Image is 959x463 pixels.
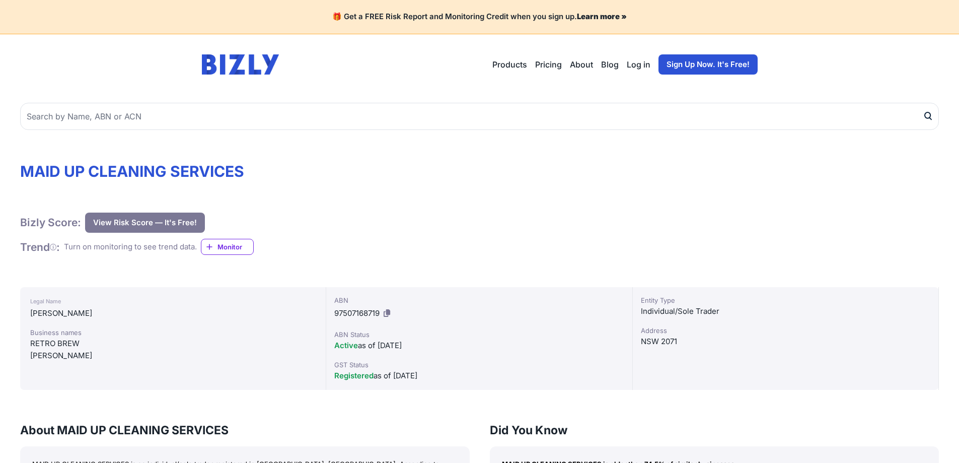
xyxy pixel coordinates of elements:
h1: Bizly Score: [20,216,81,229]
div: Business names [30,327,316,338]
a: Monitor [201,239,254,255]
a: Pricing [535,58,562,71]
div: Turn on monitoring to see trend data. [64,241,197,253]
span: Registered [334,371,374,380]
div: [PERSON_NAME] [30,307,316,319]
div: NSW 2071 [641,336,930,348]
div: [PERSON_NAME] [30,350,316,362]
div: RETRO BREW [30,338,316,350]
span: Monitor [217,242,253,252]
button: Products [492,58,527,71]
a: Learn more » [577,12,627,21]
h3: Did You Know [490,422,939,438]
div: ABN Status [334,329,624,340]
div: ABN [334,295,624,305]
div: Address [641,325,930,336]
h3: About MAID UP CLEANING SERVICES [20,422,470,438]
div: Legal Name [30,295,316,307]
div: as of [DATE] [334,370,624,382]
span: 97507168719 [334,308,380,318]
h1: MAID UP CLEANING SERVICES [20,162,939,180]
h1: Trend : [20,240,60,254]
div: as of [DATE] [334,340,624,352]
button: View Risk Score — It's Free! [85,213,205,233]
a: Log in [627,58,650,71]
a: About [570,58,593,71]
input: Search by Name, ABN or ACN [20,103,939,130]
div: GST Status [334,360,624,370]
div: Entity Type [641,295,930,305]
div: Individual/Sole Trader [641,305,930,317]
h4: 🎁 Get a FREE Risk Report and Monitoring Credit when you sign up. [12,12,947,22]
span: Active [334,341,358,350]
a: Blog [601,58,619,71]
a: Sign Up Now. It's Free! [658,54,758,75]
